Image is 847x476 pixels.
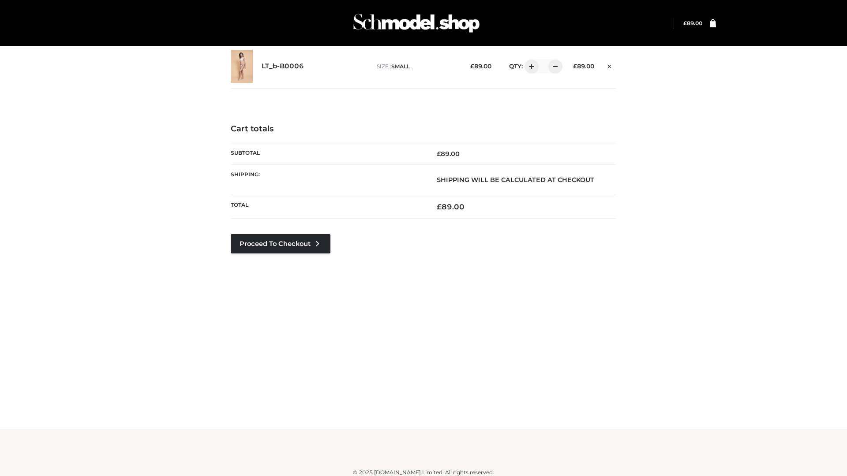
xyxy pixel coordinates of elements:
[500,59,559,74] div: QTY:
[437,202,442,211] span: £
[683,20,687,26] span: £
[391,63,410,70] span: SMALL
[231,50,253,83] img: LT_b-B0006 - SMALL
[470,63,474,70] span: £
[683,20,702,26] a: £89.00
[231,164,423,195] th: Shipping:
[573,63,577,70] span: £
[231,234,330,253] a: Proceed to Checkout
[437,150,460,158] bdi: 89.00
[437,150,441,158] span: £
[231,195,423,219] th: Total
[470,63,491,70] bdi: 89.00
[683,20,702,26] bdi: 89.00
[350,6,483,41] img: Schmodel Admin 964
[377,63,457,71] p: size :
[437,202,465,211] bdi: 89.00
[262,62,304,71] a: LT_b-B0006
[231,143,423,164] th: Subtotal
[231,124,616,134] h4: Cart totals
[603,59,616,71] a: Remove this item
[437,176,594,184] strong: Shipping will be calculated at checkout
[573,63,594,70] bdi: 89.00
